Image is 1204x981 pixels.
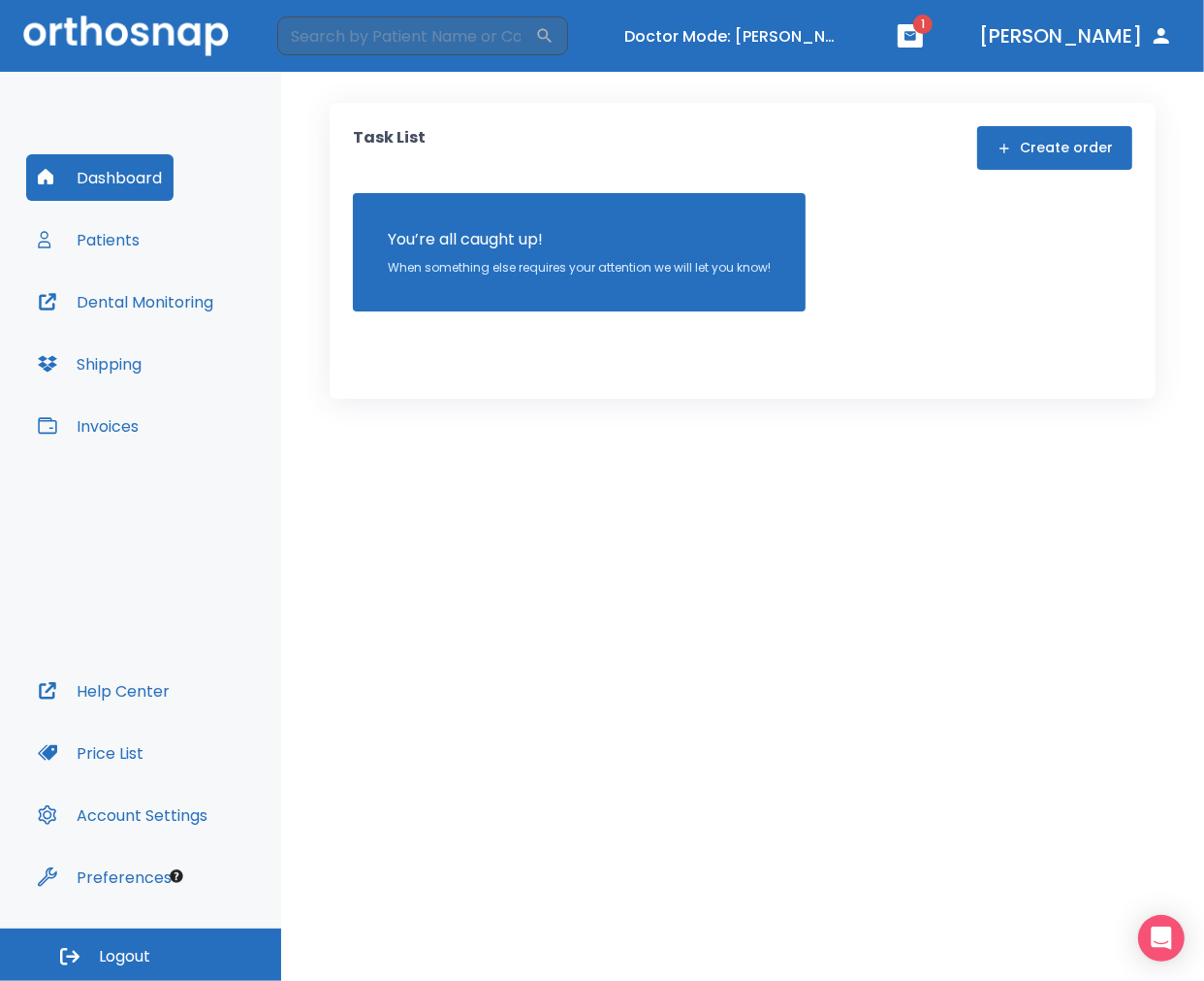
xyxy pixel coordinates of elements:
img: Orthosnap [23,16,229,55]
button: Preferences [26,854,183,900]
p: You’re all caught up! [388,228,771,251]
button: Create order [977,126,1132,170]
span: 1 [913,15,933,34]
button: Price List [26,730,155,776]
div: Tooltip anchor [168,867,185,885]
div: Open Intercom Messenger [1138,915,1185,962]
span: Logout [99,946,150,967]
button: [PERSON_NAME] [971,18,1181,53]
p: When something else requires your attention we will let you know! [388,259,771,277]
button: Shipping [26,341,153,387]
button: Doctor Mode: [PERSON_NAME] [617,20,849,52]
input: Search by Patient Name or Case # [277,16,535,55]
button: Patients [26,216,151,263]
button: Account Settings [26,792,219,838]
button: Dashboard [26,154,174,201]
button: Dental Monitoring [26,278,225,325]
button: Invoices [26,403,150,449]
p: Task List [353,126,426,170]
button: Help Center [26,668,181,714]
